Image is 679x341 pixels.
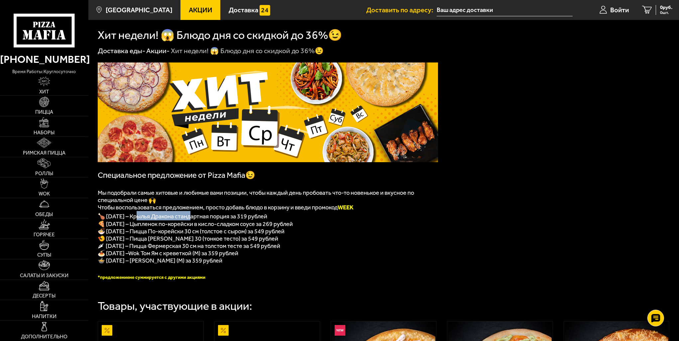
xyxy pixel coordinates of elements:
[171,46,324,56] div: Хит недели! 😱 Блюдо дня со скидкой до 36%😉
[98,62,438,162] img: 1024x1024
[98,47,145,55] a: Доставка еды-
[32,314,57,319] span: Напитки
[35,110,53,115] span: Пицца
[98,300,252,312] div: Товары, участвующие в акции:
[35,171,53,176] span: Роллы
[229,7,258,13] span: Доставка
[129,275,205,280] span: не суммируется с другими акциями
[189,7,212,13] span: Акции
[98,228,284,235] span: 🍜 [DATE] – Пицца По-корейски 30 см (толстое с сыром) за 549 рублей
[98,275,129,280] span: *предложение
[39,89,49,94] span: Хит
[366,7,437,13] span: Доставить по адресу:
[98,235,278,242] span: 🍤 [DATE] – Пицца [PERSON_NAME] 30 (тонкое тесто) за 549 рублей
[98,30,342,41] h1: Хит недели! 😱 Блюдо дня со скидкой до 36%😉
[98,220,293,228] span: 🍕 [DATE] – Цыпленок по-корейски в кисло-сладком соусе за 269 рублей
[35,212,53,217] span: Обеды
[34,232,55,237] span: Горячее
[23,151,65,156] span: Римская пицца
[338,204,354,211] b: WEEK
[98,204,354,211] span: Чтобы воспользоваться предложением, просто добавь блюдо в корзину и введи промокод
[98,242,280,250] span: 🌶 [DATE] – Пицца Фермерская 30 см на толстом тесте за 549 рублей
[98,213,267,220] span: 🍗 [DATE] – Крылья Дракона стандартная порция за 319 рублей
[33,293,56,298] span: Десерты
[610,7,629,13] span: Войти
[21,334,67,339] span: Дополнительно
[128,250,238,257] span: Wok Том Ям с креветкой (M) за 359 рублей
[106,7,172,13] span: [GEOGRAPHIC_DATA]
[260,5,270,16] img: 15daf4d41897b9f0e9f617042186c801.svg
[102,325,112,336] img: Акционный
[437,4,573,16] input: Ваш адрес доставки
[37,253,51,258] span: Супы
[98,257,222,264] span: 🍲 [DATE] – [PERSON_NAME] (M) за 359 рублей
[98,250,128,257] span: 🍝 [DATE] –
[98,189,414,204] span: Мы подобрали самые хитовые и любимые вами позиции, чтобы каждый день пробовать что-то новенькое и...
[20,273,68,278] span: Салаты и закуски
[335,325,345,336] img: Новинка
[146,47,170,55] a: Акции-
[34,130,55,135] span: Наборы
[660,5,672,10] span: 0 руб.
[218,325,229,336] img: Акционный
[98,170,255,180] span: Специальное предложение от Pizza Mafia😉
[660,11,672,15] span: 0 шт.
[39,191,50,196] span: WOK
